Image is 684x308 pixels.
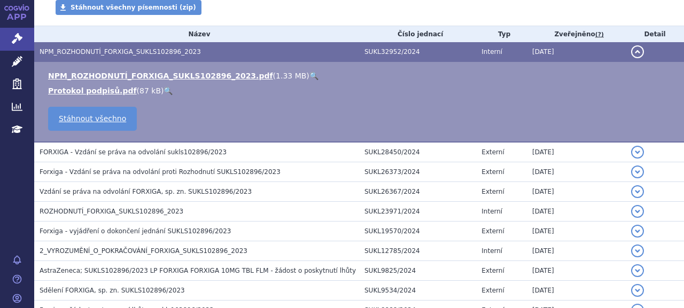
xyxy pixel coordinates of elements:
span: AstraZeneca; SUKLS102896/2023 LP FORXIGA FORXIGA 10MG TBL FLM - žádost o poskytnutí lhůty [40,267,356,274]
th: Název [34,26,359,42]
span: Externí [481,168,504,176]
span: Stáhnout všechny písemnosti (zip) [71,4,196,11]
button: detail [631,244,644,257]
td: SUKL12785/2024 [359,241,476,261]
span: ROZHODNUTÍ_FORXIGA_SUKLS102896_2023 [40,208,183,215]
a: Stáhnout všechno [48,107,137,131]
td: SUKL23971/2024 [359,202,476,222]
td: [DATE] [527,182,626,202]
td: SUKL9534/2024 [359,281,476,301]
td: SUKL28450/2024 [359,142,476,162]
td: [DATE] [527,162,626,182]
button: detail [631,165,644,178]
td: [DATE] [527,222,626,241]
span: Externí [481,287,504,294]
button: detail [631,185,644,198]
span: Sdělení FORXIGA, sp. zn. SUKLS102896/2023 [40,287,185,294]
td: [DATE] [527,202,626,222]
a: Protokol podpisů.pdf [48,86,137,95]
td: [DATE] [527,261,626,281]
span: Interní [481,48,502,56]
abbr: (?) [595,31,604,38]
button: detail [631,284,644,297]
td: SUKL9825/2024 [359,261,476,281]
td: [DATE] [527,241,626,261]
td: SUKL26373/2024 [359,162,476,182]
td: SUKL32952/2024 [359,42,476,62]
a: NPM_ROZHODNUTÍ_FORXIGA_SUKLS102896_2023.pdf [48,72,273,80]
span: Interní [481,247,502,255]
span: 1.33 MB [276,72,306,80]
span: Externí [481,267,504,274]
span: Externí [481,227,504,235]
a: 🔍 [309,72,318,80]
td: [DATE] [527,142,626,162]
span: Externí [481,148,504,156]
a: 🔍 [164,86,173,95]
span: Interní [481,208,502,215]
span: Forxiga - Vzdání se práva na odvolání proti Rozhodnutí SUKLS102896/2023 [40,168,281,176]
li: ( ) [48,70,673,81]
th: Typ [476,26,527,42]
button: detail [631,225,644,238]
button: detail [631,45,644,58]
th: Číslo jednací [359,26,476,42]
span: NPM_ROZHODNUTÍ_FORXIGA_SUKLS102896_2023 [40,48,201,56]
th: Zveřejněno [527,26,626,42]
span: 2_VYROZUMĚNÍ_O_POKRAČOVÁNÍ_FORXIGA_SUKLS102896_2023 [40,247,247,255]
td: SUKL19570/2024 [359,222,476,241]
span: FORXIGA - Vzdání se práva na odvolání sukls102896/2023 [40,148,227,156]
button: detail [631,146,644,159]
span: Forxiga - vyjádření o dokončení jednání SUKLS102896/2023 [40,227,231,235]
span: Vzdání se práva na odvolání FORXIGA, sp. zn. SUKLS102896/2023 [40,188,252,195]
span: 87 kB [139,86,161,95]
td: [DATE] [527,281,626,301]
li: ( ) [48,85,673,96]
button: detail [631,264,644,277]
button: detail [631,205,644,218]
td: SUKL26367/2024 [359,182,476,202]
th: Detail [626,26,684,42]
td: [DATE] [527,42,626,62]
span: Externí [481,188,504,195]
